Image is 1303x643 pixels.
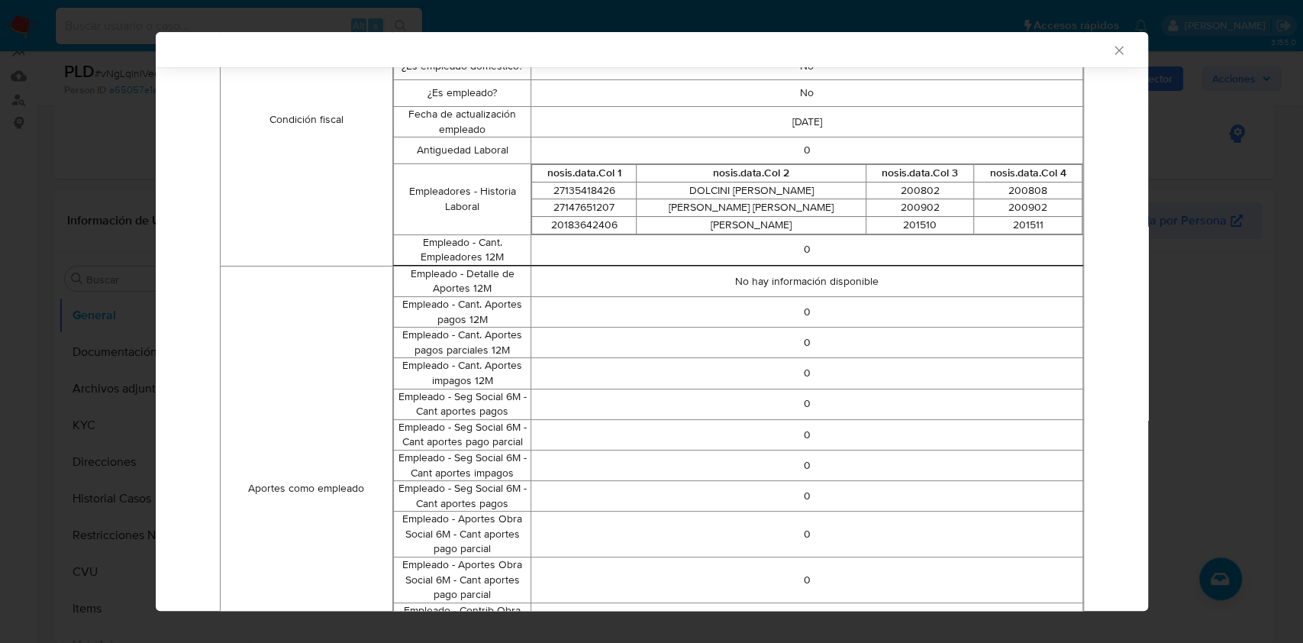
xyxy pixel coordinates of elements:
[866,165,973,183] th: nosis.data.Col 3
[974,217,1082,234] td: 201511
[637,199,866,217] td: [PERSON_NAME] [PERSON_NAME]
[393,450,531,480] td: Empleado - Seg Social 6M - Cant aportes impagos
[531,389,1082,419] td: 0
[531,603,1082,633] td: 0
[393,296,531,327] td: Empleado - Cant. Aportes pagos 12M
[393,164,531,234] td: Empleadores - Historia Laboral
[531,419,1082,450] td: 0
[531,450,1082,480] td: 0
[393,557,531,603] td: Empleado - Aportes Obra Social 6M - Cant aportes pago parcial
[1111,43,1125,57] button: Cerrar ventana
[393,137,531,164] td: Antiguedad Laboral
[974,199,1082,217] td: 200902
[866,217,973,234] td: 201510
[531,296,1082,327] td: 0
[532,182,637,199] td: 27135418426
[393,358,531,389] td: Empleado - Cant. Aportes impagos 12M
[637,217,866,234] td: [PERSON_NAME]
[531,234,1082,265] td: 0
[393,107,531,137] td: Fecha de actualización empleado
[531,557,1082,603] td: 0
[393,80,531,107] td: ¿Es empleado?
[637,165,866,183] th: nosis.data.Col 2
[531,512,1082,557] td: 0
[393,419,531,450] td: Empleado - Seg Social 6M - Cant aportes pago parcial
[531,358,1082,389] td: 0
[531,481,1082,512] td: 0
[532,217,637,234] td: 20183642406
[393,266,531,296] td: Empleado - Detalle de Aportes 12M
[393,389,531,419] td: Empleado - Seg Social 6M - Cant aportes pagos
[974,165,1082,183] th: nosis.data.Col 4
[393,603,531,633] td: Empleado - Contrib Obra Social 6M - Cant pagos
[531,107,1082,137] td: [DATE]
[531,137,1082,164] td: 0
[531,80,1082,107] td: No
[866,182,973,199] td: 200802
[532,199,637,217] td: 27147651207
[393,481,531,512] td: Empleado - Seg Social 6M - Cant aportes pagos
[531,328,1082,358] td: 0
[532,165,637,183] th: nosis.data.Col 1
[866,199,973,217] td: 200902
[637,182,866,199] td: DOLCINI [PERSON_NAME]
[393,512,531,557] td: Empleado - Aportes Obra Social 6M - Cant aportes pago parcial
[974,182,1082,199] td: 200808
[393,234,531,265] td: Empleado - Cant. Empleadores 12M
[393,328,531,358] td: Empleado - Cant. Aportes pagos parciales 12M
[156,32,1148,611] div: closure-recommendation-modal
[531,274,1082,289] p: No hay información disponible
